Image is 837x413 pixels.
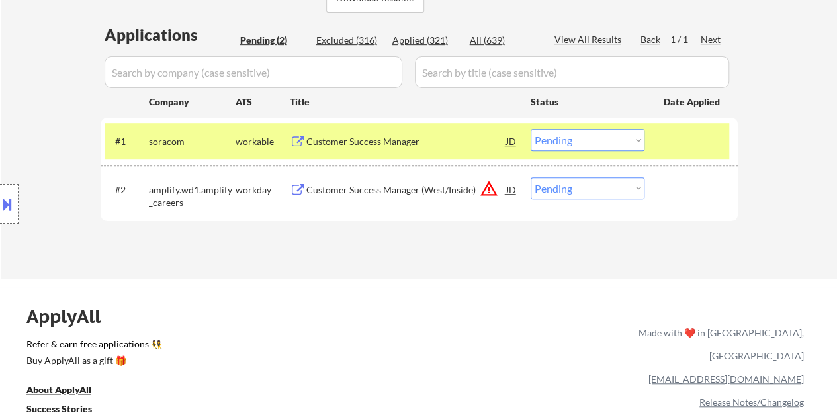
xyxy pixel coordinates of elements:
[105,27,236,43] div: Applications
[306,135,506,148] div: Customer Success Manager
[699,396,804,408] a: Release Notes/Changelog
[670,33,701,46] div: 1 / 1
[290,95,518,109] div: Title
[701,33,722,46] div: Next
[554,33,625,46] div: View All Results
[664,95,722,109] div: Date Applied
[105,56,402,88] input: Search by company (case sensitive)
[531,89,644,113] div: Status
[26,340,362,353] a: Refer & earn free applications 👯‍♀️
[236,95,290,109] div: ATS
[648,373,804,385] a: [EMAIL_ADDRESS][DOMAIN_NAME]
[316,34,382,47] div: Excluded (316)
[26,353,159,370] a: Buy ApplyAll as a gift 🎁
[392,34,459,47] div: Applied (321)
[633,321,804,367] div: Made with ❤️ in [GEOGRAPHIC_DATA], [GEOGRAPHIC_DATA]
[236,135,290,148] div: workable
[26,305,116,328] div: ApplyAll
[236,183,290,197] div: workday
[306,183,506,197] div: Customer Success Manager (West/Inside)
[480,179,498,198] button: warning_amber
[505,177,518,201] div: JD
[240,34,306,47] div: Pending (2)
[26,356,159,365] div: Buy ApplyAll as a gift 🎁
[415,56,729,88] input: Search by title (case sensitive)
[470,34,536,47] div: All (639)
[26,383,110,399] a: About ApplyAll
[640,33,662,46] div: Back
[26,384,91,395] u: About ApplyAll
[505,129,518,153] div: JD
